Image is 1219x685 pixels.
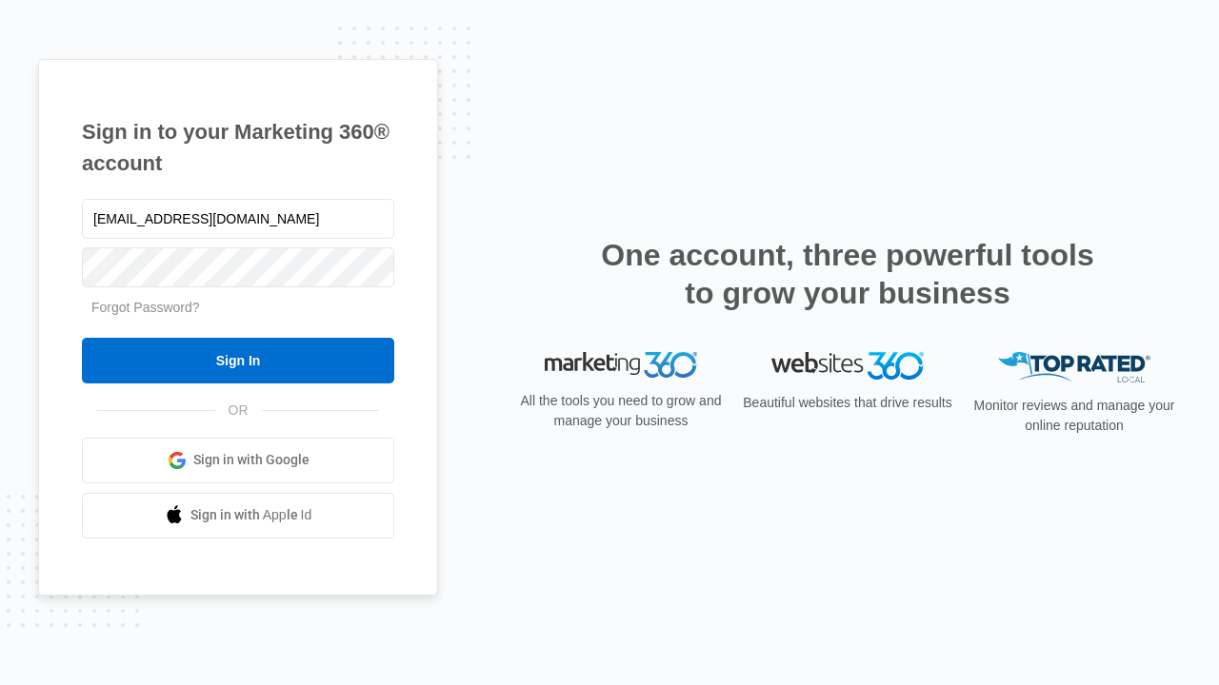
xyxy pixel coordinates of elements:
[215,401,262,421] span: OR
[595,236,1100,312] h2: One account, three powerful tools to grow your business
[741,393,954,413] p: Beautiful websites that drive results
[82,199,394,239] input: Email
[82,493,394,538] a: Sign in with Apple Id
[193,450,310,470] span: Sign in with Google
[514,391,728,431] p: All the tools you need to grow and manage your business
[82,438,394,483] a: Sign in with Google
[771,352,924,380] img: Websites 360
[82,338,394,383] input: Sign In
[968,396,1181,436] p: Monitor reviews and manage your online reputation
[998,352,1150,383] img: Top Rated Local
[190,505,312,525] span: Sign in with Apple Id
[82,116,394,179] h1: Sign in to your Marketing 360® account
[545,352,697,379] img: Marketing 360
[91,300,200,315] a: Forgot Password?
